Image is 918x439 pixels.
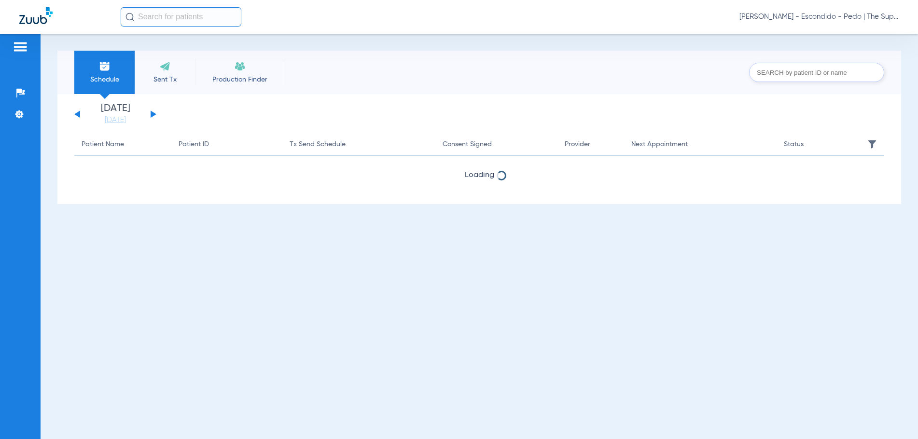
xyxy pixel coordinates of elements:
[125,13,134,21] img: Search Icon
[443,139,550,150] div: Consent Signed
[179,139,275,150] div: Patient ID
[749,63,884,82] input: SEARCH by patient ID or name
[443,139,492,150] div: Consent Signed
[202,75,277,84] span: Production Finder
[179,139,209,150] div: Patient ID
[867,139,877,149] img: filter.svg
[290,139,428,150] div: Tx Send Schedule
[74,170,884,180] span: Loading
[142,75,188,84] span: Sent Tx
[631,139,688,150] div: Next Appointment
[159,60,171,72] img: Sent Tx
[82,139,124,150] div: Patient Name
[631,139,769,150] div: Next Appointment
[13,41,28,53] img: hamburger-icon
[86,104,144,125] li: [DATE]
[82,139,164,150] div: Patient Name
[86,115,144,125] a: [DATE]
[99,60,111,72] img: Schedule
[234,60,246,72] img: Recare
[565,139,590,150] div: Provider
[739,12,899,22] span: [PERSON_NAME] - Escondido - Pedo | The Super Dentists
[121,7,241,27] input: Search for patients
[784,139,804,150] div: Status
[290,139,346,150] div: Tx Send Schedule
[784,139,853,150] div: Status
[19,7,53,24] img: Zuub Logo
[565,139,617,150] div: Provider
[82,75,127,84] span: Schedule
